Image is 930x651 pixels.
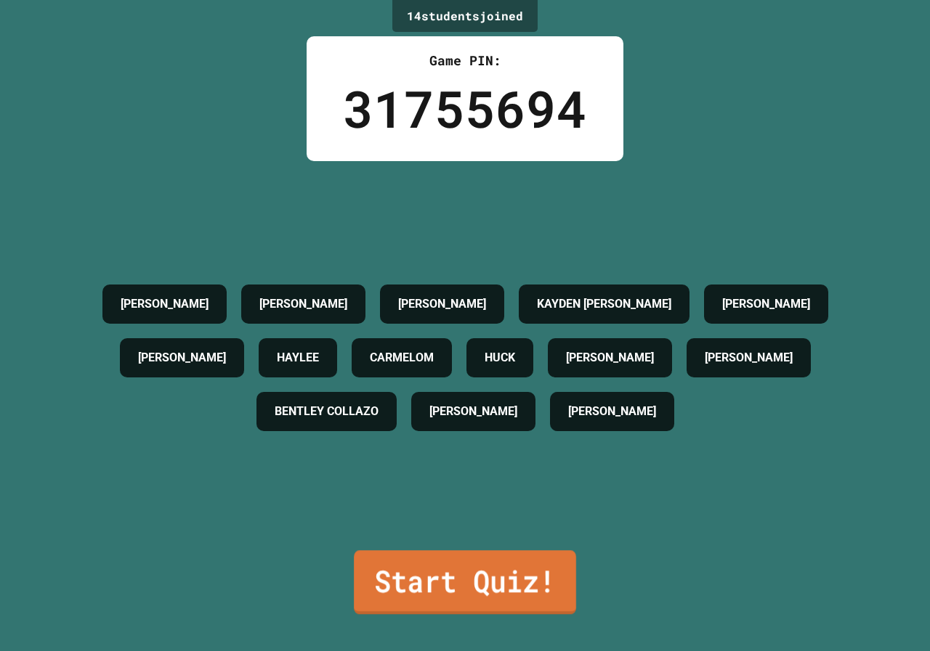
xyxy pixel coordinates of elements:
[566,349,654,367] h4: [PERSON_NAME]
[343,51,587,70] div: Game PIN:
[259,295,347,313] h4: [PERSON_NAME]
[537,295,671,313] h4: KAYDEN [PERSON_NAME]
[277,349,319,367] h4: HAYLEE
[722,295,810,313] h4: [PERSON_NAME]
[705,349,793,367] h4: [PERSON_NAME]
[138,349,226,367] h4: [PERSON_NAME]
[370,349,434,367] h4: CARMELOM
[485,349,515,367] h4: HUCK
[275,403,379,420] h4: BENTLEY COLLAZO
[354,550,576,614] a: Start Quiz!
[121,295,209,313] h4: [PERSON_NAME]
[429,403,517,420] h4: [PERSON_NAME]
[343,70,587,147] div: 31755694
[568,403,656,420] h4: [PERSON_NAME]
[398,295,486,313] h4: [PERSON_NAME]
